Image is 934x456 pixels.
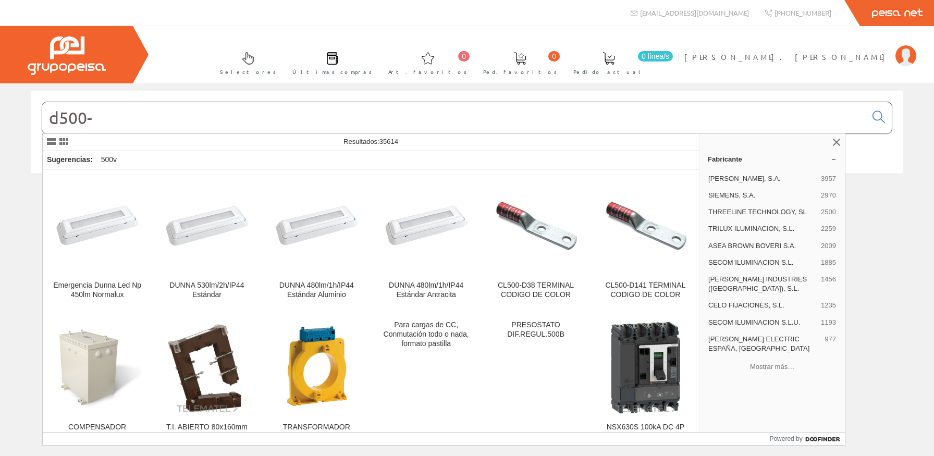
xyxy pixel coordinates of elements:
[380,193,472,258] img: DUNNA 480lm/1h/IP44 Estándar Antracita
[43,170,152,312] a: Emergencia Dunna Led Np 450lm Normalux Emergencia Dunna Led Np 450lm Normalux
[28,36,106,75] img: Grupo Peisa
[380,321,472,349] div: Para cargas de CC, Conmutación todo o nada, formato pastilla
[684,52,890,62] span: [PERSON_NAME]. [PERSON_NAME]
[599,191,692,260] img: CL500-D141 TERMINAL CODIGO DE COLOR
[708,191,817,200] span: SIEMENS, S.A.
[282,43,377,81] a: Últimas compras
[31,186,903,195] div: © Grupo Peisa
[708,224,817,233] span: TRILUX ILUMINACION, S.L.
[271,281,363,300] div: DUNNA 480lm/1h/IP44 Estándar Aluminio
[708,258,817,267] span: SECOM ILUMINACION S.L.
[599,281,692,300] div: CL500-D141 TERMINAL CODIGO DE COLOR
[821,258,836,267] span: 1885
[481,170,590,312] a: CL500-D38 TERMINAL CODIGO DE COLOR CL500-D38 TERMINAL CODIGO DE COLOR
[573,67,644,77] span: Pedido actual
[51,281,143,300] div: Emergencia Dunna Led Np 450lm Normalux
[638,51,673,61] span: 0 línea/s
[262,170,371,312] a: DUNNA 480lm/1h/IP44 Estándar Aluminio DUNNA 480lm/1h/IP44 Estándar Aluminio
[271,423,363,441] div: TRANSFORMADOR SUMADOR 5000/5A
[379,138,398,145] span: 35614
[708,335,820,353] span: [PERSON_NAME] ELECTRIC ESPAÑA, [GEOGRAPHIC_DATA]
[591,170,700,312] a: CL500-D141 TERMINAL CODIGO DE COLOR CL500-D141 TERMINAL CODIGO DE COLOR
[343,138,398,145] span: Resultados:
[388,67,467,77] span: Art. favoritos
[821,241,836,251] span: 2009
[548,51,560,61] span: 0
[372,170,481,312] a: DUNNA 480lm/1h/IP44 Estándar Antracita DUNNA 480lm/1h/IP44 Estándar Antracita
[210,43,281,81] a: Selectores
[769,433,845,445] a: Powered by
[821,224,836,233] span: 2259
[599,423,692,441] div: NSX630S 100kA DC 4P 500A TMD
[152,170,261,312] a: DUNNA 530lm/2h/IP44 Estándar DUNNA 530lm/2h/IP44 Estándar
[775,8,831,17] span: [PHONE_NUMBER]
[42,102,866,133] input: Buscar...
[483,67,557,77] span: Ped. favoritos
[292,67,372,77] span: Últimas compras
[708,318,817,327] span: SECOM ILUMINACION S.L.U.
[51,423,143,441] div: COMPENSADOR ARMONICOS C20D500
[220,67,276,77] span: Selectores
[769,434,802,443] span: Powered by
[640,8,749,17] span: [EMAIL_ADDRESS][DOMAIN_NAME]
[591,312,700,453] a: NSX630S 100kA DC 4P 500A TMD NSX630S 100kA DC 4P 500A TMD
[458,51,470,61] span: 0
[161,179,253,272] img: DUNNA 530lm/2h/IP44 Estándar
[271,193,363,258] img: DUNNA 480lm/1h/IP44 Estándar Aluminio
[161,322,253,414] img: T.I. ABIERTO 80x160mm 5000/5A
[51,322,143,414] img: COMPENSADOR ARMONICOS C20D500
[821,191,836,200] span: 2970
[708,241,817,251] span: ASEA BROWN BOVERI S.A.
[708,301,817,310] span: CELO FIJACIONES, S.L.
[161,423,253,441] div: T.I. ABIERTO 80x160mm 5000/5A
[704,358,841,375] button: Mostrar más…
[821,207,836,217] span: 2500
[152,312,261,453] a: T.I. ABIERTO 80x160mm 5000/5A T.I. ABIERTO 80x160mm 5000/5A
[821,318,836,327] span: 1193
[262,312,371,453] a: TRANSFORMADOR SUMADOR 5000/5A TRANSFORMADOR SUMADOR 5000/5A
[708,275,817,293] span: [PERSON_NAME] INDUSTRIES ([GEOGRAPHIC_DATA]), S.L.
[825,335,836,353] span: 977
[43,312,152,453] a: COMPENSADOR ARMONICOS C20D500 COMPENSADOR ARMONICOS C20D500
[489,321,582,339] div: PRESOSTATO DIF.REGUL.500B
[51,193,143,258] img: Emergencia Dunna Led Np 450lm Normalux
[684,43,916,53] a: [PERSON_NAME]. [PERSON_NAME]
[708,207,817,217] span: THREELINE TECHNOLOGY, SL
[489,281,582,300] div: CL500-D38 TERMINAL CODIGO DE COLOR
[372,312,481,453] a: Para cargas de CC, Conmutación todo o nada, formato pastilla
[380,281,472,300] div: DUNNA 480lm/1h/IP44 Estándar Antracita
[821,275,836,293] span: 1456
[43,153,95,167] div: Sugerencias:
[161,281,253,300] div: DUNNA 530lm/2h/IP44 Estándar
[563,43,675,81] a: 0 línea/s Pedido actual
[699,151,845,167] a: Fabricante
[708,174,817,183] span: [PERSON_NAME], S.A.
[489,191,582,260] img: CL500-D38 TERMINAL CODIGO DE COLOR
[481,312,590,453] a: PRESOSTATO DIF.REGUL.500B
[97,151,121,169] div: 500v
[821,301,836,310] span: 1235
[821,174,836,183] span: 3957
[599,322,692,414] img: NSX630S 100kA DC 4P 500A TMD
[271,322,363,414] img: TRANSFORMADOR SUMADOR 5000/5A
